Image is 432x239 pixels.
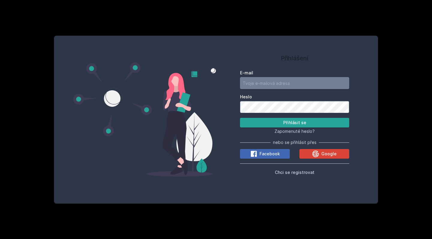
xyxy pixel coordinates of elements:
[299,149,349,159] button: Google
[240,54,349,63] h1: Přihlášení
[321,151,337,157] span: Google
[240,94,349,100] label: Heslo
[240,118,349,127] button: Přihlásit se
[240,149,290,159] button: Facebook
[273,139,316,145] span: nebo se přihlásit přes
[275,169,314,176] button: Chci se registrovat
[275,170,314,175] span: Chci se registrovat
[259,151,280,157] span: Facebook
[240,70,349,76] label: E-mail
[240,77,349,89] input: Tvoje e-mailová adresa
[274,129,315,134] span: Zapomenuté heslo?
